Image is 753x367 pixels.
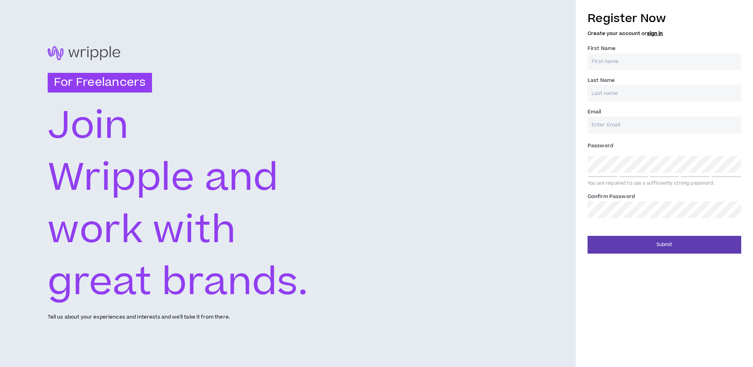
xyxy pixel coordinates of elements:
input: Enter Email [588,117,741,133]
h3: For Freelancers [48,73,152,93]
input: Last name [588,85,741,102]
label: Last Name [588,74,615,87]
text: great brands. [48,256,308,310]
span: Password [588,142,613,149]
p: Tell us about your experiences and interests and we'll take it from there. [48,313,230,321]
div: You are required to use a sufficiently strong password. [588,180,741,187]
a: sign in [647,30,663,37]
h3: Register Now [588,10,741,27]
text: Wripple and [48,151,278,206]
label: Confirm Password [588,190,635,203]
label: Email [588,106,601,118]
button: Submit [588,236,741,254]
text: work with [48,203,237,258]
h5: Create your account or [588,31,741,36]
input: First name [588,53,741,70]
label: First Name [588,42,616,55]
text: Join [48,99,129,153]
